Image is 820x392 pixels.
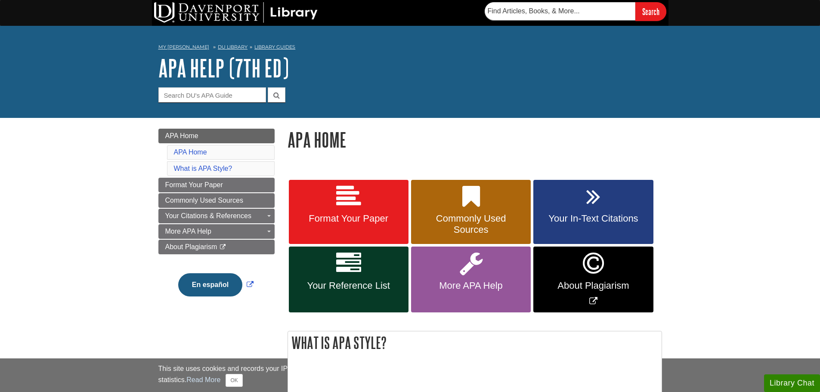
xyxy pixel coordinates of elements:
[158,209,275,223] a: Your Citations & References
[186,376,220,383] a: Read More
[485,2,635,20] input: Find Articles, Books, & More...
[289,180,408,244] a: Format Your Paper
[154,2,318,23] img: DU Library
[158,55,289,81] a: APA Help (7th Ed)
[174,165,232,172] a: What is APA Style?
[178,273,242,296] button: En español
[158,129,275,311] div: Guide Page Menu
[411,247,531,312] a: More APA Help
[174,148,207,156] a: APA Home
[635,2,666,21] input: Search
[158,364,662,387] div: This site uses cookies and records your IP address for usage statistics. Additionally, we use Goo...
[254,44,295,50] a: Library Guides
[165,228,211,235] span: More APA Help
[289,247,408,312] a: Your Reference List
[288,331,662,354] h2: What is APA Style?
[176,281,256,288] a: Link opens in new window
[295,280,402,291] span: Your Reference List
[540,213,647,224] span: Your In-Text Citations
[158,129,275,143] a: APA Home
[158,240,275,254] a: About Plagiarism
[158,193,275,208] a: Commonly Used Sources
[165,243,217,250] span: About Plagiarism
[165,132,198,139] span: APA Home
[158,41,662,55] nav: breadcrumb
[540,280,647,291] span: About Plagiarism
[418,280,524,291] span: More APA Help
[295,213,402,224] span: Format Your Paper
[165,197,243,204] span: Commonly Used Sources
[764,374,820,392] button: Library Chat
[485,2,666,21] form: Searches DU Library's articles, books, and more
[226,374,242,387] button: Close
[158,43,209,51] a: My [PERSON_NAME]
[418,213,524,235] span: Commonly Used Sources
[218,44,248,50] a: DU Library
[158,224,275,239] a: More APA Help
[165,181,223,188] span: Format Your Paper
[288,129,662,151] h1: APA Home
[165,212,251,219] span: Your Citations & References
[158,87,266,102] input: Search DU's APA Guide
[158,178,275,192] a: Format Your Paper
[533,180,653,244] a: Your In-Text Citations
[219,244,226,250] i: This link opens in a new window
[411,180,531,244] a: Commonly Used Sources
[533,247,653,312] a: Link opens in new window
